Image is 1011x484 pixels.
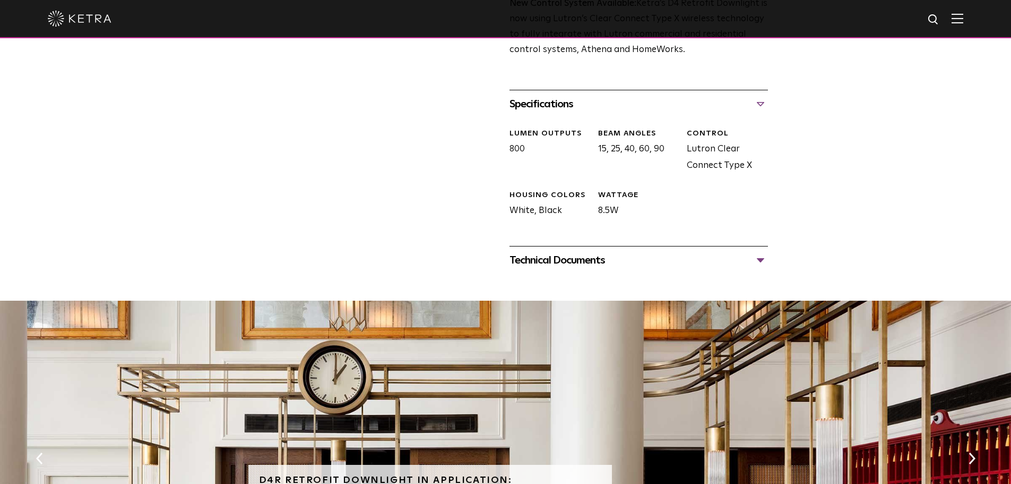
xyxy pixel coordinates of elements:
div: Beam Angles [598,129,679,139]
div: HOUSING COLORS [509,190,590,201]
div: Lutron Clear Connect Type X [679,129,767,174]
div: 8.5W [590,190,679,219]
div: CONTROL [687,129,767,139]
div: LUMEN OUTPUTS [509,129,590,139]
div: WATTAGE [598,190,679,201]
div: Specifications [509,96,768,113]
img: ketra-logo-2019-white [48,11,111,27]
div: 15, 25, 40, 60, 90 [590,129,679,174]
div: White, Black [502,190,590,219]
div: Technical Documents [509,252,768,269]
img: search icon [927,13,940,27]
div: 800 [502,129,590,174]
img: Hamburger%20Nav.svg [952,13,963,23]
button: Previous [34,452,45,465]
button: Next [966,452,977,465]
